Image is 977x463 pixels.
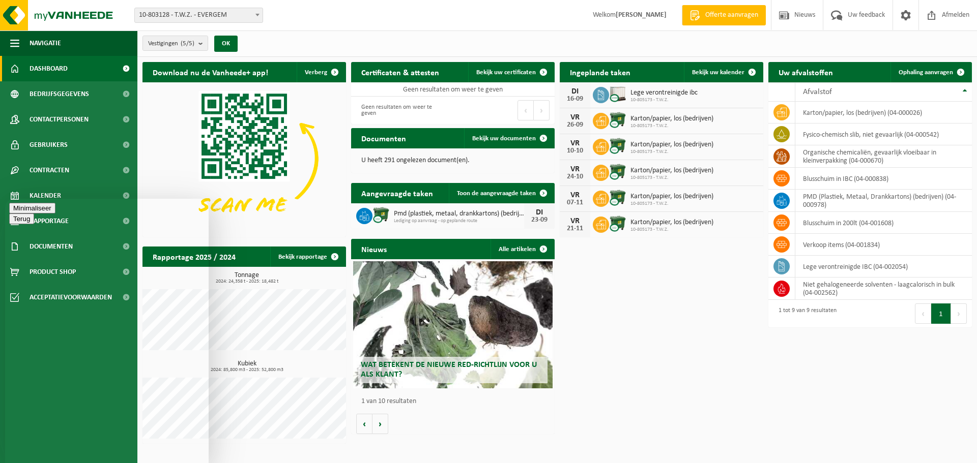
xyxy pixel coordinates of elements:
span: Karton/papier, los (bedrijven) [630,115,713,123]
div: 16-09 [565,96,585,103]
h2: Aangevraagde taken [351,183,443,203]
h2: Download nu de Vanheede+ app! [142,62,278,82]
button: 1 [931,303,951,324]
a: Bekijk uw documenten [464,128,554,148]
a: Offerte aanvragen [682,5,766,25]
button: Vestigingen(5/5) [142,36,208,51]
div: 10-10 [565,147,585,155]
span: 10-805173 - T.W.Z. [630,149,713,155]
span: Wat betekent de nieuwe RED-richtlijn voor u als klant? [361,361,537,379]
span: Vestigingen [148,36,194,51]
span: 10-805173 - T.W.Z. [630,97,698,103]
span: Toon de aangevraagde taken [457,190,536,197]
button: Next [534,100,550,120]
button: Vorige [356,414,372,434]
span: 10-805173 - T.W.Z. [630,175,713,181]
span: Bekijk uw documenten [472,135,536,142]
span: Contracten [30,158,69,183]
h3: Tonnage [148,272,346,284]
td: karton/papier, los (bedrijven) (04-000026) [795,102,972,124]
span: 10-803128 - T.W.Z. - EVERGEM [135,8,263,22]
span: Contactpersonen [30,107,89,132]
td: blusschuim in IBC (04-000838) [795,168,972,190]
button: OK [214,36,238,52]
a: Wat betekent de nieuwe RED-richtlijn voor u als klant? [353,261,553,388]
button: Previous [518,100,534,120]
span: 2024: 24,358 t - 2025: 18,482 t [148,279,346,284]
td: organische chemicaliën, gevaarlijk vloeibaar in kleinverpakking (04-000670) [795,145,972,168]
span: 10-805173 - T.W.Z. [630,123,713,129]
div: Geen resultaten om weer te geven [356,99,448,121]
h2: Ingeplande taken [560,62,641,82]
span: 10-805173 - T.W.Z. [630,227,713,233]
td: niet gehalogeneerde solventen - laagcalorisch in bulk (04-002562) [795,277,972,300]
img: PB-IC-CU [609,85,626,103]
span: Kalender [30,183,61,208]
span: Karton/papier, los (bedrijven) [630,167,713,175]
td: PMD (Plastiek, Metaal, Drankkartons) (bedrijven) (04-000978) [795,190,972,212]
h2: Documenten [351,128,416,148]
span: Gebruikers [30,132,68,158]
span: Bekijk uw kalender [692,69,744,76]
h3: Kubiek [148,360,346,373]
a: Toon de aangevraagde taken [449,183,554,203]
span: Lege verontreinigde ibc [630,89,698,97]
a: Bekijk uw certificaten [468,62,554,82]
a: Ophaling aanvragen [890,62,971,82]
img: Download de VHEPlus App [142,82,346,235]
button: Verberg [297,62,345,82]
div: 07-11 [565,199,585,206]
div: VR [565,113,585,121]
img: WB-1100-CU [609,111,626,129]
td: Lege verontreinigde IBC (04-002054) [795,256,972,277]
p: 1 van 10 resultaten [361,398,550,405]
img: WB-1100-CU [372,206,390,224]
iframe: chat widget [5,199,209,463]
img: WB-1100-CU [609,137,626,155]
span: 10-805173 - T.W.Z. [630,201,713,207]
div: VR [565,217,585,225]
td: Geen resultaten om weer te geven [351,82,555,97]
div: 21-11 [565,225,585,232]
span: Pmd (plastiek, metaal, drankkartons) (bedrijven) [394,210,524,218]
h2: Certificaten & attesten [351,62,449,82]
h2: Nieuws [351,239,397,259]
span: Bekijk uw certificaten [476,69,536,76]
span: Dashboard [30,56,68,81]
img: WB-1100-CU [609,189,626,206]
td: verkoop items (04-001834) [795,234,972,256]
div: DI [565,87,585,96]
td: fysico-chemisch slib, niet gevaarlijk (04-000542) [795,124,972,145]
span: Karton/papier, los (bedrijven) [630,193,713,201]
span: Karton/papier, los (bedrijven) [630,219,713,227]
div: VR [565,139,585,147]
button: Volgende [372,414,388,434]
count: (5/5) [181,40,194,47]
span: Offerte aanvragen [703,10,761,20]
img: WB-1100-CU [609,215,626,232]
div: DI [529,208,550,217]
span: Lediging op aanvraag - op geplande route [394,218,524,224]
span: Verberg [305,69,327,76]
span: Navigatie [30,30,61,56]
a: Alle artikelen [491,239,554,259]
span: Afvalstof [803,88,832,96]
div: VR [565,165,585,173]
button: Next [951,303,967,324]
a: Bekijk uw kalender [684,62,762,82]
div: 26-09 [565,121,585,129]
p: U heeft 291 ongelezen document(en). [361,157,544,164]
div: 1 tot 9 van 9 resultaten [773,302,837,325]
h2: Uw afvalstoffen [768,62,843,82]
a: Bekijk rapportage [270,246,345,267]
span: Bedrijfsgegevens [30,81,89,107]
div: 24-10 [565,173,585,180]
span: Ophaling aanvragen [899,69,953,76]
div: 23-09 [529,217,550,224]
img: WB-1100-CU [609,163,626,180]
